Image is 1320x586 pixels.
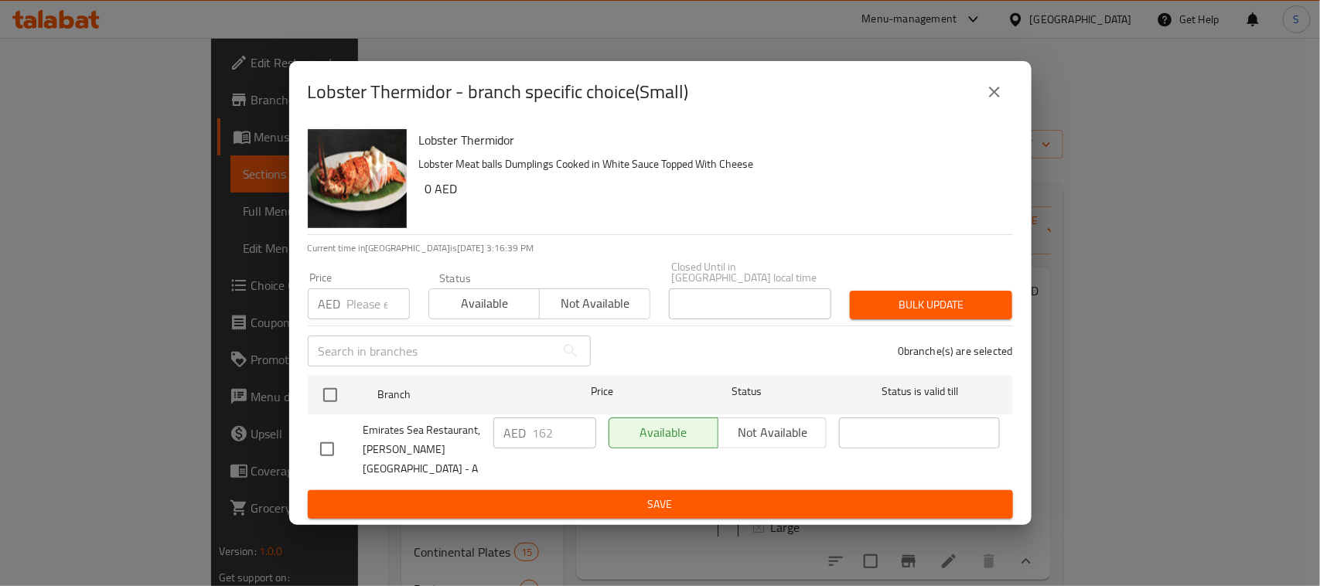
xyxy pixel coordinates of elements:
input: Please enter price [533,417,596,448]
p: Lobster Meat balls Dumplings Cooked in White Sauce Topped With Cheese [419,155,1001,174]
span: Bulk update [862,295,1000,315]
span: Status is valid till [839,382,1000,401]
button: Not available [539,288,650,319]
span: Price [551,382,653,401]
img: Lobster Thermidor [308,129,407,228]
button: close [976,73,1013,111]
span: Branch [377,385,538,404]
span: Status [666,382,827,401]
span: Available [435,292,534,315]
button: Available [428,288,540,319]
span: Not available [546,292,644,315]
p: Current time in [GEOGRAPHIC_DATA] is [DATE] 3:16:39 PM [308,241,1013,255]
p: AED [504,424,527,442]
p: AED [319,295,341,313]
p: 0 branche(s) are selected [898,343,1013,359]
h2: Lobster Thermidor - branch specific choice(Small) [308,80,689,104]
h6: Lobster Thermidor [419,129,1001,151]
span: Save [320,495,1001,514]
button: Bulk update [850,291,1012,319]
input: Please enter price [347,288,410,319]
button: Save [308,490,1013,519]
input: Search in branches [308,336,555,366]
span: Emirates Sea Restaurant, [PERSON_NAME][GEOGRAPHIC_DATA] - A [363,421,481,479]
h6: 0 AED [425,178,1001,199]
